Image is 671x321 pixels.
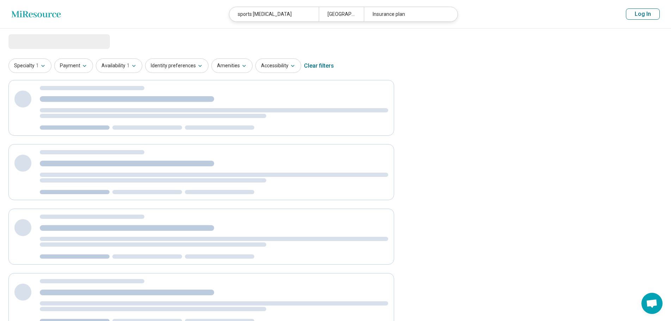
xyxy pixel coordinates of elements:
div: [GEOGRAPHIC_DATA], [GEOGRAPHIC_DATA] [319,7,364,21]
a: Open chat [641,293,663,314]
span: 1 [36,62,39,69]
button: Identity preferences [145,58,209,73]
div: Insurance plan [364,7,453,21]
button: Availability1 [96,58,142,73]
button: Amenities [211,58,253,73]
button: Specialty1 [8,58,51,73]
button: Payment [54,58,93,73]
span: 1 [127,62,130,69]
button: Accessibility [255,58,301,73]
div: Clear filters [304,57,334,74]
div: sports [MEDICAL_DATA] [229,7,319,21]
button: Log In [626,8,660,20]
span: Loading... [8,34,68,48]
